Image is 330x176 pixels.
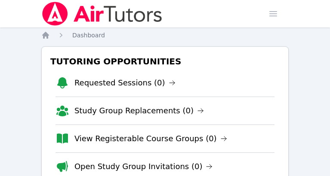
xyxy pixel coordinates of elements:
[49,54,281,69] h3: Tutoring Opportunities
[74,77,176,89] a: Requested Sessions (0)
[74,133,227,145] a: View Registerable Course Groups (0)
[74,161,213,173] a: Open Study Group Invitations (0)
[41,31,289,39] nav: Breadcrumb
[72,31,105,39] a: Dashboard
[41,2,163,26] img: Air Tutors
[72,32,105,39] span: Dashboard
[74,105,204,117] a: Study Group Replacements (0)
